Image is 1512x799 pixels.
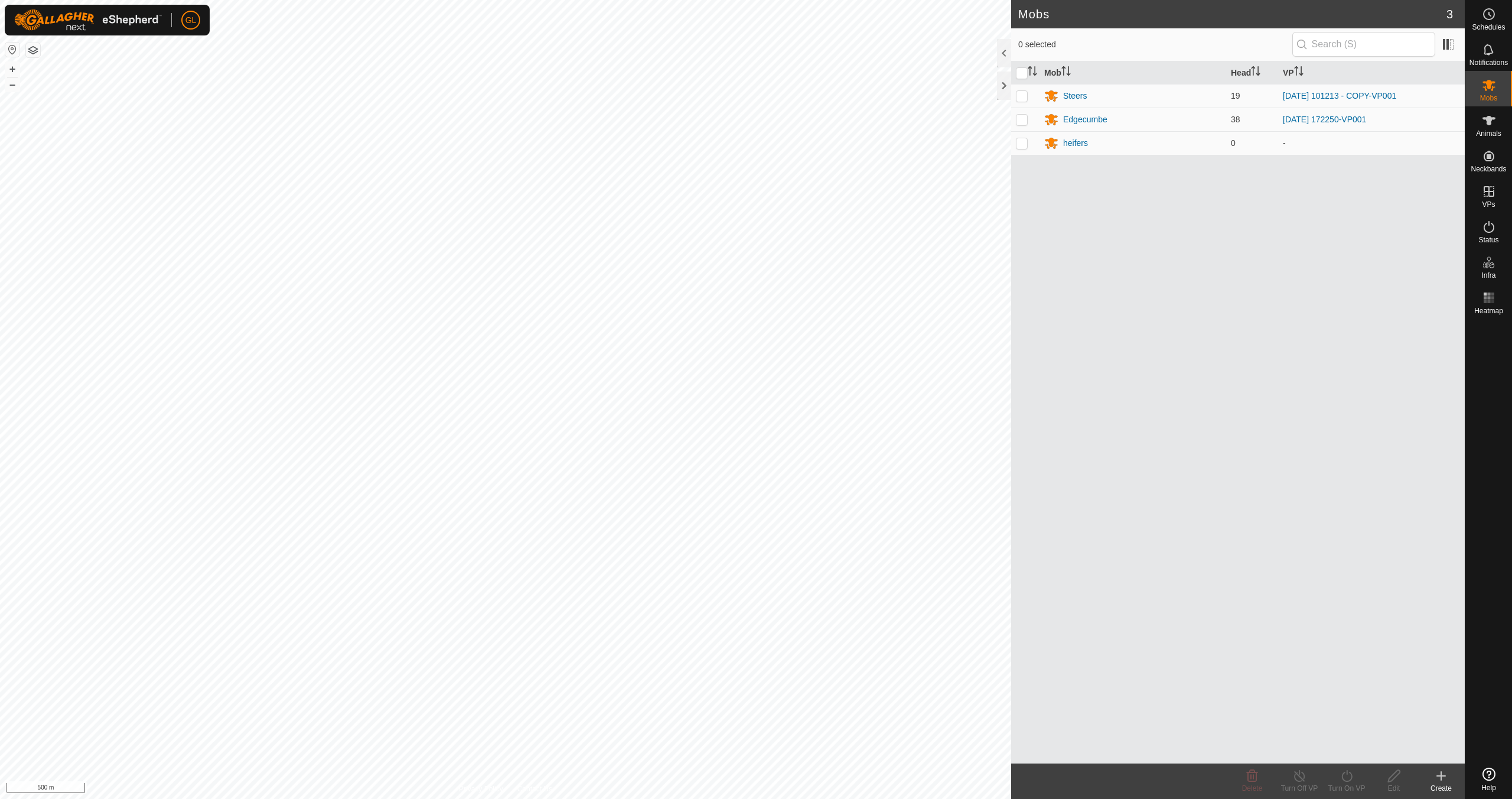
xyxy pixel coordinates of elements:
span: Animals [1476,130,1501,137]
span: Mobs [1480,95,1497,102]
input: Search (S) [1292,32,1435,57]
div: Turn On VP [1323,783,1370,794]
div: Steers [1063,90,1087,102]
button: + [5,62,19,76]
span: VPs [1482,201,1495,208]
a: [DATE] 172250-VP001 [1283,115,1366,124]
a: Privacy Policy [459,784,503,794]
a: Help [1465,763,1512,796]
div: Turn Off VP [1276,783,1323,794]
span: 0 selected [1018,38,1292,51]
a: Contact Us [517,784,552,794]
span: Schedules [1472,24,1505,31]
span: Notifications [1469,59,1508,66]
span: 38 [1231,115,1240,124]
th: Head [1226,61,1278,85]
p-sorticon: Activate to sort [1028,68,1037,77]
button: Reset Map [5,43,19,57]
p-sorticon: Activate to sort [1251,68,1260,77]
p-sorticon: Activate to sort [1061,68,1071,77]
span: GL [185,14,197,27]
a: [DATE] 101213 - COPY-VP001 [1283,91,1396,100]
p-sorticon: Activate to sort [1294,68,1304,77]
div: Edit [1370,783,1417,794]
th: VP [1278,61,1465,85]
img: Gallagher Logo [14,9,162,31]
span: Heatmap [1474,307,1503,314]
td: - [1278,131,1465,155]
span: Neckbands [1471,165,1506,173]
button: Map Layers [26,43,40,57]
span: Status [1478,236,1498,243]
span: Help [1481,784,1496,791]
span: 0 [1231,138,1236,148]
div: heifers [1063,137,1088,150]
span: Delete [1242,784,1263,792]
span: 19 [1231,91,1240,100]
span: Infra [1481,272,1495,279]
span: 3 [1446,5,1453,23]
div: Create [1417,783,1465,794]
button: – [5,77,19,92]
div: Edgecumbe [1063,113,1107,126]
th: Mob [1039,61,1226,85]
h2: Mobs [1018,7,1446,21]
